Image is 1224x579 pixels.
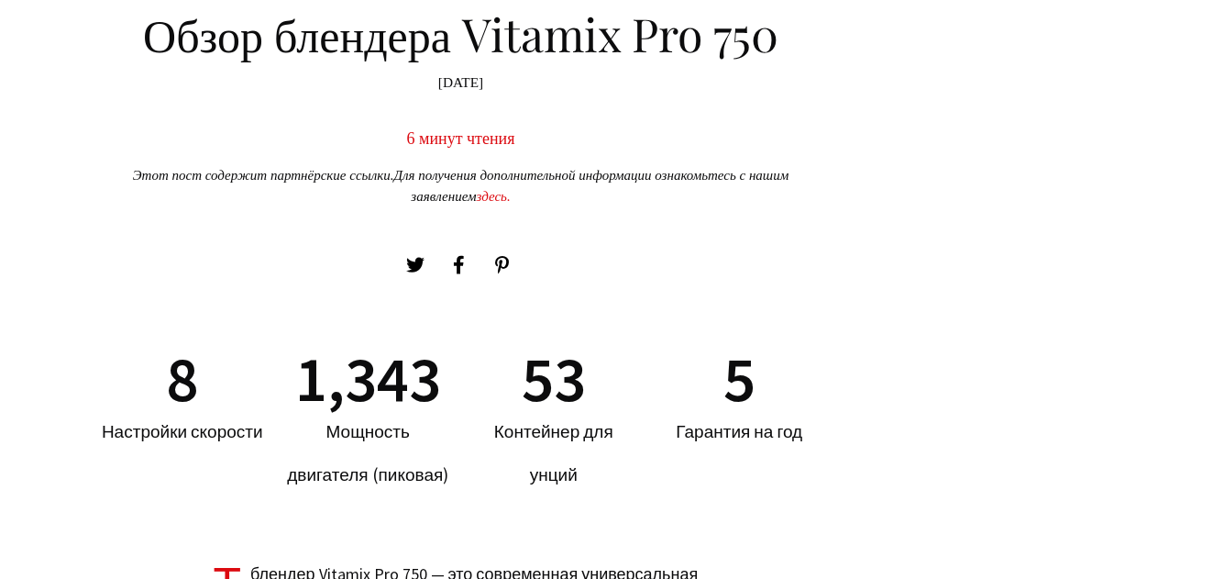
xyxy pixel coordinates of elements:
ya-tr-span: Мощность двигателя (пиковая) [287,420,448,486]
ya-tr-span: Контейнер для унций [494,420,613,486]
span: 53 [522,347,586,410]
ya-tr-span: Гарантия на год [676,420,802,442]
ya-tr-span: [DATE] [438,74,483,90]
span: 1,343 [295,347,441,410]
ya-tr-span: Для получения дополнительной информации ознакомьтесь с нашим заявлением [394,168,789,204]
ya-tr-span: Этот пост содержит партнёрские ссылки. [133,168,394,183]
span: 5 [723,347,755,410]
ya-tr-span: Обзор блендера Vitamix Pro 750 [143,3,778,64]
span: 8 [166,347,198,410]
ya-tr-span: Настройки скорости [102,420,263,442]
ya-tr-span: 6 [407,129,415,148]
a: здесь. [477,189,511,204]
ya-tr-span: минут чтения [419,129,514,148]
